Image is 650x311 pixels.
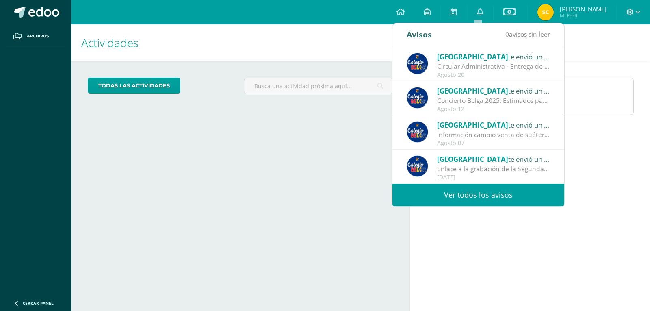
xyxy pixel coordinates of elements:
[407,121,428,143] img: 919ad801bb7643f6f997765cf4083301.png
[437,86,508,96] span: [GEOGRAPHIC_DATA]
[437,130,550,139] div: Información cambio venta de suéter y chaleco del Colegio - Tejidos Piemont -: Estimados Padres de...
[505,30,509,39] span: 0
[437,120,508,130] span: [GEOGRAPHIC_DATA]
[437,51,550,62] div: te envió un aviso
[437,62,550,71] div: Circular Administrativa - Entrega de Notas Unidad III.: Estimados padres de familia: Esperamos qu...
[407,53,428,74] img: 919ad801bb7643f6f997765cf4083301.png
[560,12,607,19] span: Mi Perfil
[437,154,550,164] div: te envió un aviso
[437,106,550,113] div: Agosto 12
[537,4,554,20] img: 1bdccb0ee4e2c455f0970308bbc1e2bb.png
[392,184,564,206] a: Ver todos los avisos
[437,140,550,147] div: Agosto 07
[437,85,550,96] div: te envió un aviso
[437,164,550,174] div: Enlace a la grabación de la Segunda Reunión Formativa (17 de julio): Estimada Comunidad Educativa...
[27,33,49,39] span: Archivos
[81,24,400,61] h1: Actividades
[6,24,65,48] a: Archivos
[407,87,428,109] img: 919ad801bb7643f6f997765cf4083301.png
[560,5,607,13] span: [PERSON_NAME]
[244,78,393,94] input: Busca una actividad próxima aquí...
[437,120,550,130] div: te envió un aviso
[437,96,550,105] div: Concierto Belga 2025: Estimados padres y madres de familia: Les saludamos cordialmente deseando q...
[437,72,550,78] div: Agosto 20
[437,154,508,164] span: [GEOGRAPHIC_DATA]
[437,52,508,61] span: [GEOGRAPHIC_DATA]
[88,78,180,94] a: todas las Actividades
[407,155,428,177] img: 919ad801bb7643f6f997765cf4083301.png
[437,174,550,181] div: [DATE]
[505,30,550,39] span: avisos sin leer
[23,300,54,306] span: Cerrar panel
